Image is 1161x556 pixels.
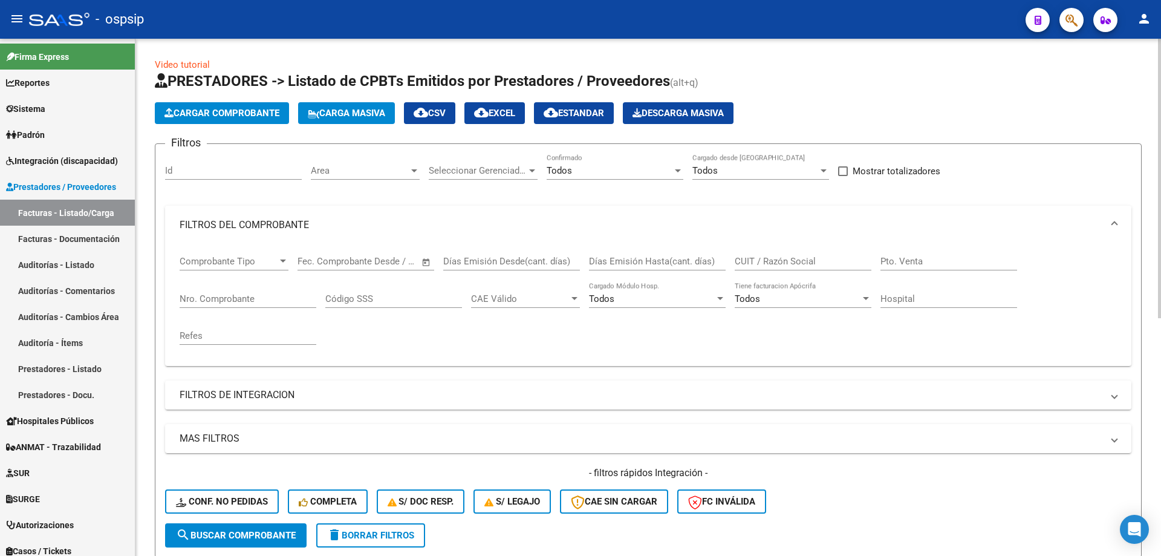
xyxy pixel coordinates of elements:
span: Completa [299,496,357,507]
mat-icon: person [1137,11,1151,26]
span: Borrar Filtros [327,530,414,541]
span: Buscar Comprobante [176,530,296,541]
div: Open Intercom Messenger [1120,515,1149,544]
button: EXCEL [464,102,525,124]
span: ANMAT - Trazabilidad [6,440,101,454]
span: Comprobante Tipo [180,256,278,267]
span: SUR [6,466,30,480]
span: FC Inválida [688,496,755,507]
button: Conf. no pedidas [165,489,279,514]
button: Descarga Masiva [623,102,733,124]
span: Firma Express [6,50,69,64]
h4: - filtros rápidos Integración - [165,466,1131,480]
span: Prestadores / Proveedores [6,180,116,194]
span: Descarga Masiva [633,108,724,119]
mat-panel-title: FILTROS DEL COMPROBANTE [180,218,1102,232]
span: (alt+q) [670,77,698,88]
button: Carga Masiva [298,102,395,124]
button: S/ Doc Resp. [377,489,465,514]
span: CAE Válido [471,293,569,304]
span: Area [311,165,409,176]
span: SURGE [6,492,40,506]
span: Conf. no pedidas [176,496,268,507]
button: CSV [404,102,455,124]
mat-panel-title: MAS FILTROS [180,432,1102,445]
span: Padrón [6,128,45,142]
button: Borrar Filtros [316,523,425,548]
div: FILTROS DEL COMPROBANTE [165,244,1131,366]
span: CSV [414,108,446,119]
button: Estandar [534,102,614,124]
button: FC Inválida [677,489,766,514]
mat-expansion-panel-header: FILTROS DEL COMPROBANTE [165,206,1131,244]
span: Todos [589,293,614,304]
mat-expansion-panel-header: MAS FILTROS [165,424,1131,453]
button: CAE SIN CARGAR [560,489,668,514]
mat-expansion-panel-header: FILTROS DE INTEGRACION [165,381,1131,410]
mat-panel-title: FILTROS DE INTEGRACION [180,388,1102,402]
span: - ospsip [96,6,144,33]
button: Buscar Comprobante [165,523,307,548]
mat-icon: cloud_download [544,105,558,120]
span: Cargar Comprobante [164,108,279,119]
span: Seleccionar Gerenciador [429,165,527,176]
span: PRESTADORES -> Listado de CPBTs Emitidos por Prestadores / Proveedores [155,73,670,90]
span: S/ Doc Resp. [388,496,454,507]
button: Open calendar [420,255,434,269]
a: Video tutorial [155,59,210,70]
span: Integración (discapacidad) [6,154,118,168]
button: S/ legajo [473,489,551,514]
button: Completa [288,489,368,514]
span: S/ legajo [484,496,540,507]
span: Sistema [6,102,45,116]
span: Todos [692,165,718,176]
input: Start date [298,256,337,267]
app-download-masive: Descarga masiva de comprobantes (adjuntos) [623,102,733,124]
span: Reportes [6,76,50,90]
mat-icon: menu [10,11,24,26]
mat-icon: cloud_download [474,105,489,120]
span: CAE SIN CARGAR [571,496,657,507]
span: Carga Masiva [308,108,385,119]
mat-icon: cloud_download [414,105,428,120]
span: EXCEL [474,108,515,119]
mat-icon: search [176,528,190,542]
span: Todos [547,165,572,176]
button: Cargar Comprobante [155,102,289,124]
span: Todos [735,293,760,304]
span: Hospitales Públicos [6,414,94,428]
mat-icon: delete [327,528,342,542]
h3: Filtros [165,134,207,151]
span: Mostrar totalizadores [853,164,940,178]
span: Estandar [544,108,604,119]
span: Autorizaciones [6,518,74,532]
input: End date [348,256,406,267]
